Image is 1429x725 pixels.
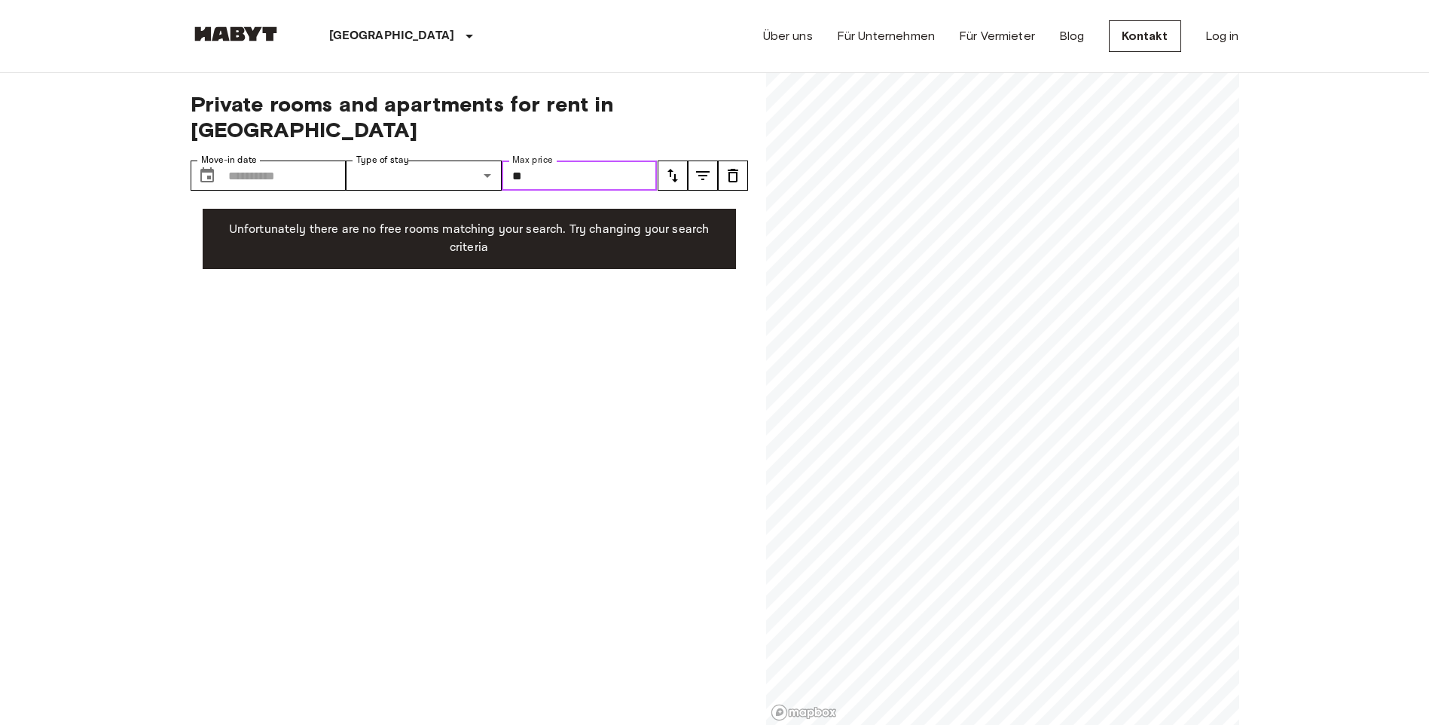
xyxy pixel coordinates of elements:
[1205,27,1239,45] a: Log in
[1109,20,1181,52] a: Kontakt
[191,26,281,41] img: Habyt
[688,161,718,191] button: tune
[201,154,257,167] label: Move-in date
[763,27,813,45] a: Über uns
[658,161,688,191] button: tune
[1059,27,1085,45] a: Blog
[718,161,748,191] button: tune
[329,27,455,45] p: [GEOGRAPHIC_DATA]
[512,154,553,167] label: Max price
[959,27,1035,45] a: Für Vermieter
[771,704,837,721] a: Mapbox logo
[191,91,748,142] span: Private rooms and apartments for rent in [GEOGRAPHIC_DATA]
[837,27,935,45] a: Für Unternehmen
[192,161,222,191] button: Choose date
[215,221,724,257] p: Unfortunately there are no free rooms matching your search. Try changing your search criteria
[356,154,409,167] label: Type of stay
